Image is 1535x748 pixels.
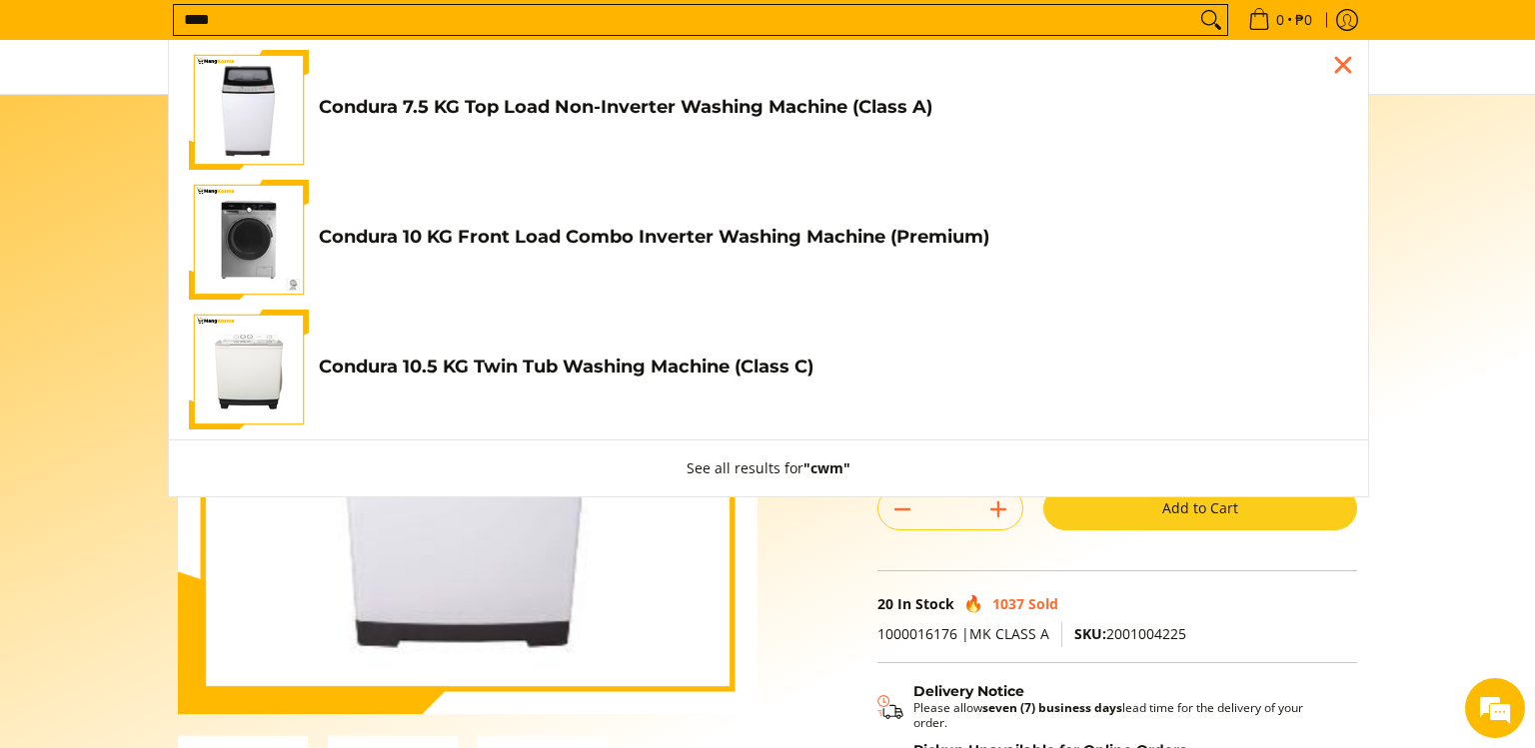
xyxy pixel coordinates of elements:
button: Shipping & Delivery [877,683,1337,731]
div: Chat with us now [104,112,336,138]
span: 2001004225 [1074,624,1186,643]
img: Condura 10 KG Front Load Combo Inverter Washing Machine (Premium) [189,180,309,300]
strong: Delivery Notice [913,682,1024,700]
div: Close pop up [1328,50,1358,80]
a: Condura 10.5 KG Twin Tub Washing Machine (Class C) Condura 10.5 KG Twin Tub Washing Machine (Clas... [189,310,1348,429]
button: Add [974,493,1022,525]
button: See all results for"cwm" [667,440,870,496]
span: Sold [1028,594,1058,613]
span: SKU: [1074,624,1106,643]
span: 1000016176 |MK CLASS A [877,624,1049,643]
strong: seven (7) business days [982,699,1122,716]
span: 20 [877,594,893,613]
a: condura-7.5kg-topload-non-inverter-washing-machine-class-c-full-view-mang-kosme Condura 7.5 KG To... [189,50,1348,170]
textarea: Type your message and hit 'Enter' [10,519,381,589]
img: condura-7.5kg-topload-non-inverter-washing-machine-class-c-full-view-mang-kosme [193,50,305,170]
button: Subtract [878,493,926,525]
span: 1037 [992,594,1024,613]
strong: "cwm" [803,458,850,477]
h4: Condura 10 KG Front Load Combo Inverter Washing Machine (Premium) [319,226,1348,249]
button: Add to Cart [1043,486,1357,530]
a: Condura 10 KG Front Load Combo Inverter Washing Machine (Premium) Condura 10 KG Front Load Combo ... [189,180,1348,300]
div: Minimize live chat window [328,10,376,58]
button: Search [1195,5,1227,35]
img: Condura 10.5 KG Twin Tub Washing Machine (Class C) [189,310,309,429]
h4: Condura 10.5 KG Twin Tub Washing Machine (Class C) [319,356,1348,378]
span: 0 [1273,13,1287,27]
h4: Condura 7.5 KG Top Load Non-Inverter Washing Machine (Class A) [319,96,1348,119]
span: ₱0 [1292,13,1315,27]
p: Please allow lead time for the delivery of your order. [913,700,1337,730]
span: In Stock [897,594,954,613]
span: We're online! [116,239,276,440]
span: • [1242,9,1318,31]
